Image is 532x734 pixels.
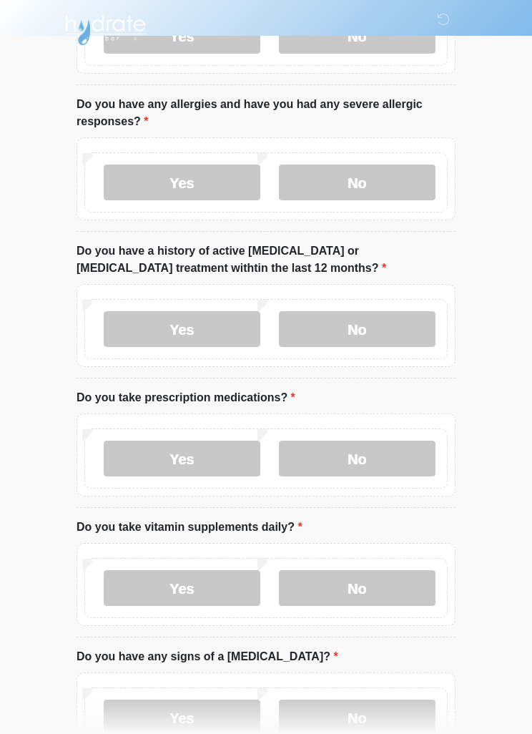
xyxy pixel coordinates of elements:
[279,571,435,607] label: No
[279,165,435,201] label: No
[104,165,260,201] label: Yes
[104,441,260,477] label: Yes
[62,11,148,47] img: Hydrate IV Bar - Chandler Logo
[104,571,260,607] label: Yes
[77,519,302,537] label: Do you take vitamin supplements daily?
[77,97,455,131] label: Do you have any allergies and have you had any severe allergic responses?
[77,243,455,278] label: Do you have a history of active [MEDICAL_DATA] or [MEDICAL_DATA] treatment withtin the last 12 mo...
[279,312,435,348] label: No
[77,649,338,666] label: Do you have any signs of a [MEDICAL_DATA]?
[279,441,435,477] label: No
[77,390,295,407] label: Do you take prescription medications?
[104,312,260,348] label: Yes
